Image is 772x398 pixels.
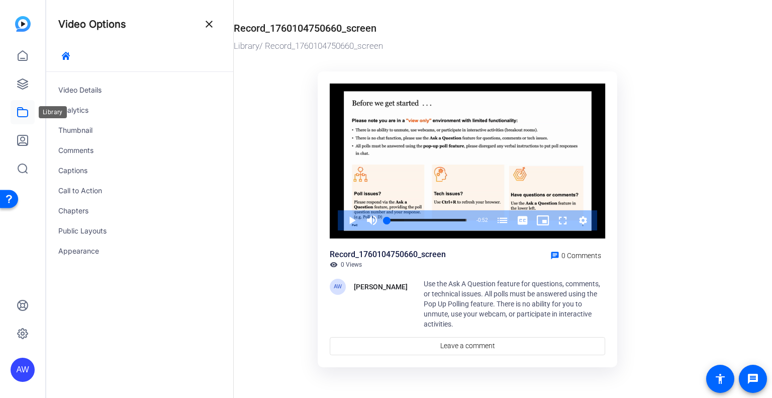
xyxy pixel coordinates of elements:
[234,41,259,51] a: Library
[234,40,702,53] div: / Record_1760104750660_screen
[46,161,233,181] div: Captions
[46,140,233,161] div: Comments
[476,217,478,223] span: -
[330,261,338,269] mat-icon: visibility
[46,181,233,201] div: Call to Action
[203,18,215,30] mat-icon: close
[39,106,67,118] div: Library
[46,201,233,221] div: Chapters
[553,210,573,230] button: Fullscreen
[354,281,408,293] div: [PERSON_NAME]
[478,217,488,223] span: 0:52
[747,373,759,385] mat-icon: message
[330,84,605,238] div: Video Player
[342,210,362,230] button: Play
[46,80,233,100] div: Video Details
[362,210,382,230] button: Mute
[513,210,533,230] button: Captions
[550,251,559,260] mat-icon: chat
[493,210,513,230] button: Chapters
[533,210,553,230] button: Picture-in-Picture
[341,261,362,269] span: 0 Views
[234,21,376,36] div: Record_1760104750660_screen
[546,249,605,261] a: 0 Comments
[11,358,35,382] div: AW
[330,337,605,355] a: Leave a comment
[46,100,233,120] div: Analytics
[46,241,233,261] div: Appearance
[330,249,446,261] div: Record_1760104750660_screen
[387,219,466,221] div: Progress Bar
[46,120,233,140] div: Thumbnail
[561,252,601,260] span: 0 Comments
[714,373,726,385] mat-icon: accessibility
[58,18,126,30] h4: Video Options
[424,280,600,328] span: Use the Ask A Question feature for questions, comments, or technical issues. All polls must be an...
[330,279,346,295] div: AW
[15,16,31,32] img: blue-gradient.svg
[46,221,233,241] div: Public Layouts
[440,341,495,351] span: Leave a comment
